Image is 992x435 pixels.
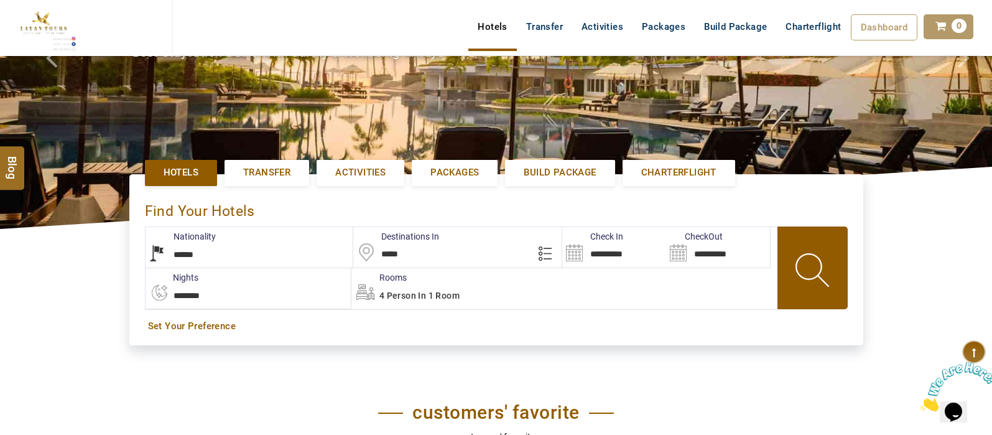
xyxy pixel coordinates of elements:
span: 0 [952,19,967,33]
a: Activities [317,160,404,185]
input: Search [666,227,770,268]
label: Rooms [351,271,407,284]
label: nights [145,271,198,284]
span: Transfer [243,166,290,179]
label: Destinations In [353,230,439,243]
a: Packages [633,14,695,39]
span: Charterflight [786,21,841,32]
a: Activities [572,14,633,39]
a: Build Package [695,14,776,39]
a: 0 [924,14,973,39]
input: Search [562,227,666,268]
h2: customers' favorite [378,401,614,424]
img: The Royal Line Holidays [9,5,77,52]
span: Blog [4,156,21,166]
span: Charterflight [641,166,716,179]
a: Transfer [225,160,309,185]
img: Chat attention grabber [5,5,82,54]
a: Set Your Preference [148,320,845,333]
span: Dashboard [861,22,908,33]
span: Activities [335,166,386,179]
span: Hotels [164,166,198,179]
a: Build Package [505,160,614,185]
label: Check In [562,230,623,243]
a: Charterflight [623,160,735,185]
a: Hotels [468,14,516,39]
a: Transfer [517,14,572,39]
a: Packages [412,160,498,185]
span: Packages [430,166,479,179]
a: Hotels [145,160,217,185]
div: Find Your Hotels [145,190,848,227]
iframe: chat widget [915,357,992,416]
span: Build Package [524,166,596,179]
span: 4 Person in 1 Room [379,291,460,301]
label: Nationality [146,230,216,243]
label: CheckOut [666,230,723,243]
a: Charterflight [776,14,850,39]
